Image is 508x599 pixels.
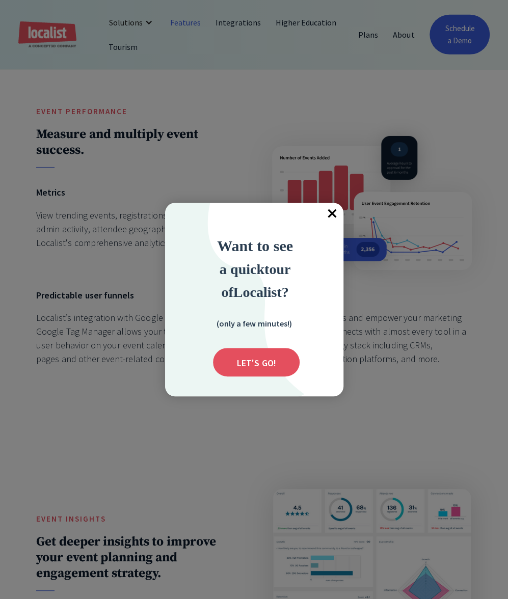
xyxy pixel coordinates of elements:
div: (only a few minutes!) [203,317,305,330]
span: a quick [220,261,264,277]
div: Want to see a quick tour of Localist? [189,234,322,303]
strong: to [264,261,276,277]
strong: (only a few minutes!) [216,318,291,329]
span: × [321,203,343,225]
strong: Want to see [217,237,293,254]
div: Submit [213,348,300,376]
strong: Localist? [233,284,289,300]
div: Close popup [321,203,343,225]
